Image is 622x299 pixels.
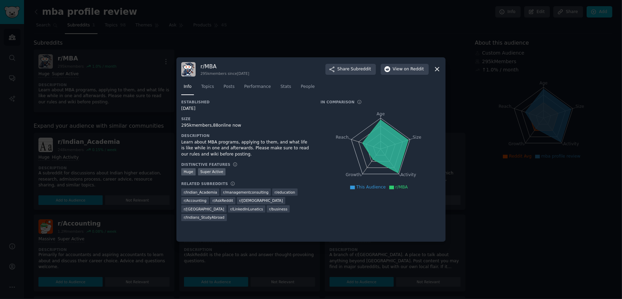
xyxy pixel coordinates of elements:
[181,81,194,95] a: Info
[181,62,196,77] img: MBA
[346,172,361,177] tspan: Growth
[395,185,408,189] span: r/MBA
[223,84,234,90] span: Posts
[184,207,224,211] span: r/ [GEOGRAPHIC_DATA]
[275,190,295,195] span: r/ education
[321,100,355,104] h3: In Comparison
[413,135,421,139] tspan: Size
[356,185,386,189] span: This Audience
[278,81,293,95] a: Stats
[269,207,288,211] span: r/ business
[298,81,317,95] a: People
[181,168,196,175] div: Huge
[181,133,311,138] h3: Description
[239,198,283,203] span: r/ [DEMOGRAPHIC_DATA]
[184,190,217,195] span: r/ Indian_Academia
[181,116,311,121] h3: Size
[199,81,216,95] a: Topics
[181,139,311,158] div: Learn about MBA programs, applying to them, and what life is like while in one and afterwards. Pl...
[181,106,311,112] div: [DATE]
[242,81,273,95] a: Performance
[336,135,349,139] tspan: Reach
[181,123,311,129] div: 295k members, 88 online now
[184,84,192,90] span: Info
[198,168,226,175] div: Super Active
[221,81,237,95] a: Posts
[201,84,214,90] span: Topics
[223,190,268,195] span: r/ managementconsulting
[301,84,315,90] span: People
[393,66,424,72] span: View
[401,172,416,177] tspan: Activity
[351,66,371,72] span: Subreddit
[181,162,230,167] h3: Distinctive Features
[200,71,249,76] div: 295k members since [DATE]
[337,66,371,72] span: Share
[280,84,291,90] span: Stats
[230,207,263,211] span: r/ LinkedInLunatics
[184,215,224,220] span: r/ Indians_StudyAbroad
[244,84,271,90] span: Performance
[212,198,233,203] span: r/ AskReddit
[325,64,376,75] button: ShareSubreddit
[377,112,385,116] tspan: Age
[181,181,228,186] h3: Related Subreddits
[200,63,249,70] h3: r/ MBA
[184,198,207,203] span: r/ Accounting
[404,66,424,72] span: on Reddit
[381,64,429,75] button: Viewon Reddit
[181,100,311,104] h3: Established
